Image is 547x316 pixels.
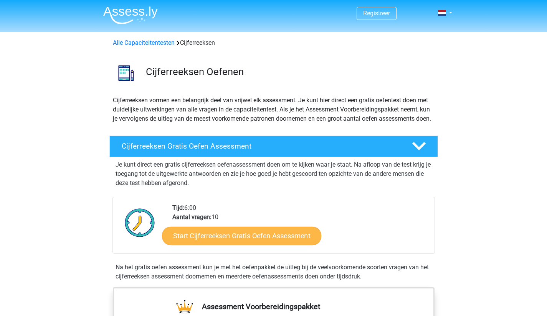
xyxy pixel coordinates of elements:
h3: Cijferreeksen Oefenen [146,66,432,78]
div: 6:00 10 [167,203,434,253]
a: Alle Capaciteitentesten [113,39,175,46]
a: Registreer [363,10,390,17]
img: cijferreeksen [110,57,142,89]
img: Klok [121,203,159,242]
p: Cijferreeksen vormen een belangrijk deel van vrijwel elk assessment. Je kunt hier direct een grat... [113,96,435,123]
p: Je kunt direct een gratis cijferreeksen oefenassessment doen om te kijken waar je staat. Na afloo... [116,160,432,188]
a: Start Cijferreeksen Gratis Oefen Assessment [162,226,321,245]
div: Na het gratis oefen assessment kun je met het oefenpakket de uitleg bij de veelvoorkomende soorte... [112,263,435,281]
b: Tijd: [172,204,184,211]
b: Aantal vragen: [172,213,212,221]
a: Cijferreeksen Gratis Oefen Assessment [106,136,441,157]
img: Assessly [103,6,158,24]
div: Cijferreeksen [110,38,438,47]
h4: Cijferreeksen Gratis Oefen Assessment [122,142,400,151]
